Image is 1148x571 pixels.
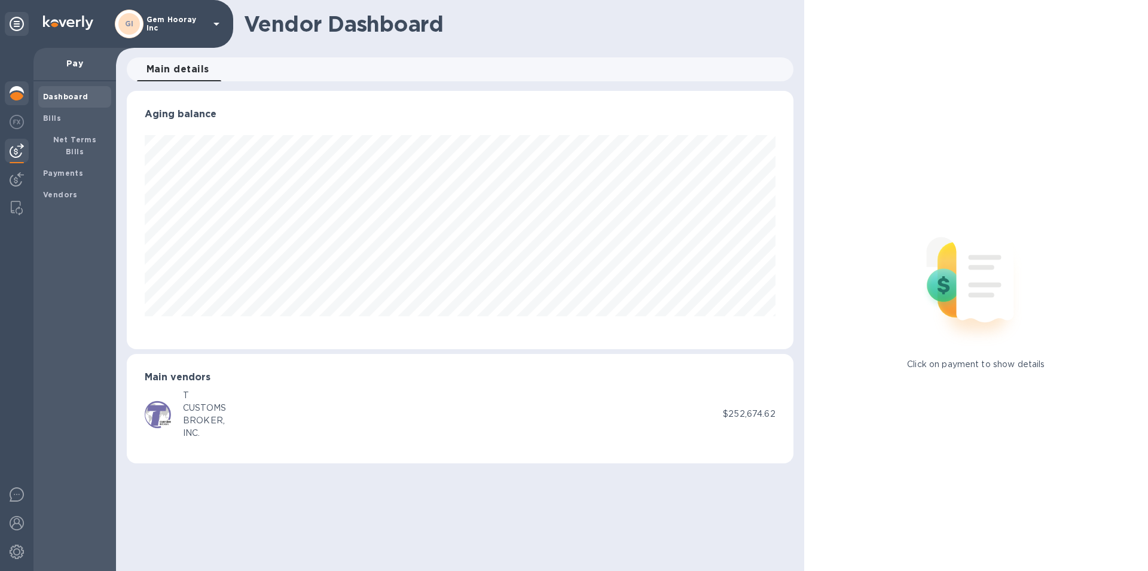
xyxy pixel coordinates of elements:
div: INC. [183,427,226,439]
div: CUSTOMS [183,402,226,414]
h3: Aging balance [145,109,775,120]
img: Logo [43,16,93,30]
b: GI [125,19,134,28]
h1: Vendor Dashboard [244,11,785,36]
b: Bills [43,114,61,123]
b: Dashboard [43,92,88,101]
div: Unpin categories [5,12,29,36]
b: Net Terms Bills [53,135,97,156]
div: BROKER, [183,414,226,427]
p: Click on payment to show details [907,358,1045,371]
p: Gem Hooray Inc [146,16,206,32]
b: Vendors [43,190,78,199]
h3: Main vendors [145,372,775,383]
div: T [183,389,226,402]
img: Foreign exchange [10,115,24,129]
p: $252,674.62 [723,408,775,420]
span: Main details [146,61,209,78]
p: Pay [43,57,106,69]
b: Payments [43,169,83,178]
